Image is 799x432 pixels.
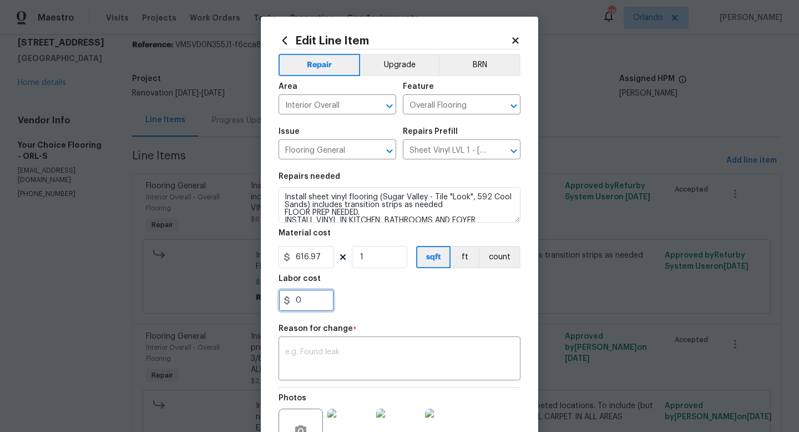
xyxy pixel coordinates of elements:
h5: Feature [403,83,434,91]
button: Upgrade [360,54,439,76]
button: Open [506,98,522,114]
button: Open [382,98,397,114]
h5: Photos [279,394,306,402]
h5: Repairs needed [279,173,340,180]
h5: Issue [279,128,300,135]
h5: Material cost [279,229,331,237]
h2: Edit Line Item [279,34,510,47]
button: Open [382,143,397,159]
h5: Repairs Prefill [403,128,458,135]
button: Open [506,143,522,159]
button: BRN [439,54,520,76]
h5: Area [279,83,297,91]
h5: Reason for change [279,325,353,333]
button: count [479,246,520,268]
button: sqft [416,246,451,268]
button: ft [451,246,479,268]
textarea: Install sheet vinyl flooring (Sugar Valley - Tile "Look", 592 Cool Sands) includes transition str... [279,187,520,223]
h5: Labor cost [279,275,321,283]
button: Repair [279,54,360,76]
